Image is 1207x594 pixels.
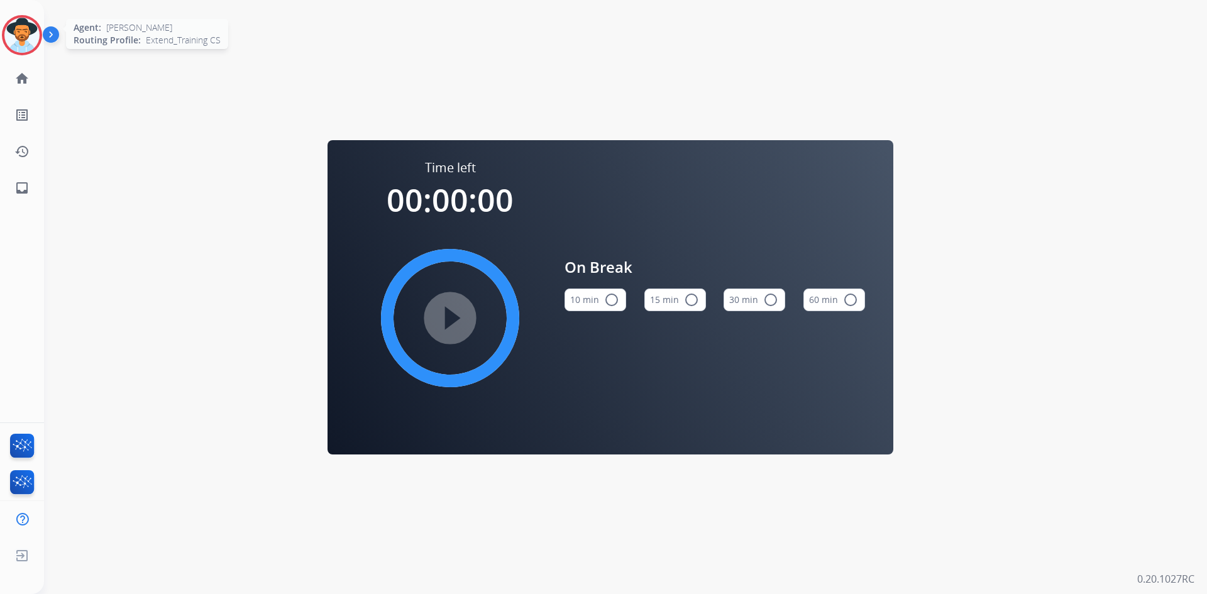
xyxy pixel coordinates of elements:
button: 10 min [565,289,626,311]
button: 30 min [724,289,785,311]
img: avatar [4,18,40,53]
span: On Break [565,256,865,278]
mat-icon: inbox [14,180,30,195]
mat-icon: radio_button_unchecked [684,292,699,307]
span: Agent: [74,21,101,34]
span: Extend_Training CS [146,34,221,47]
span: [PERSON_NAME] [106,21,172,34]
button: 15 min [644,289,706,311]
p: 0.20.1027RC [1137,571,1194,586]
span: Time left [425,159,476,177]
button: 60 min [803,289,865,311]
mat-icon: radio_button_unchecked [763,292,778,307]
mat-icon: list_alt [14,107,30,123]
span: 00:00:00 [387,179,514,221]
mat-icon: radio_button_unchecked [604,292,619,307]
mat-icon: radio_button_unchecked [843,292,858,307]
mat-icon: history [14,144,30,159]
span: Routing Profile: [74,34,141,47]
mat-icon: home [14,71,30,86]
